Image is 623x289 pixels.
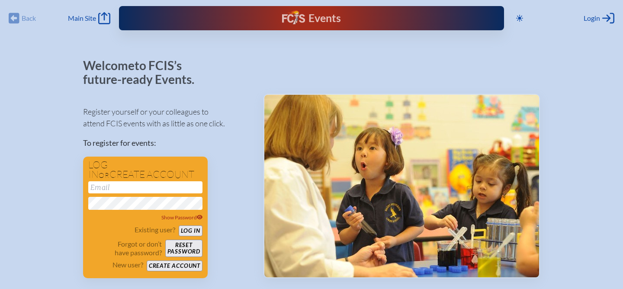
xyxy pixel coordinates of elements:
[161,214,203,221] span: Show Password
[112,260,143,269] p: New user?
[179,225,202,236] button: Log in
[88,240,162,257] p: Forgot or don’t have password?
[68,14,96,22] span: Main Site
[165,240,202,257] button: Resetpassword
[229,10,394,26] div: FCIS Events — Future ready
[264,95,539,277] img: Events
[83,59,204,86] p: Welcome to FCIS’s future-ready Events.
[584,14,600,22] span: Login
[83,137,250,149] p: To register for events:
[88,181,202,193] input: Email
[147,260,202,271] button: Create account
[83,106,250,129] p: Register yourself or your colleagues to attend FCIS events with as little as one click.
[88,160,202,180] h1: Log in create account
[135,225,175,234] p: Existing user?
[99,171,109,180] span: or
[68,12,110,24] a: Main Site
